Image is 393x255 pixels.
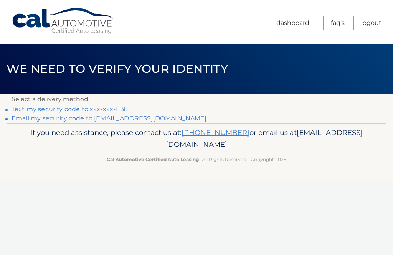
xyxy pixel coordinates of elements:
[361,16,381,30] a: Logout
[18,155,375,163] p: - All Rights Reserved - Copyright 2025
[18,127,375,151] p: If you need assistance, please contact us at: or email us at
[12,105,128,113] a: Text my security code to xxx-xxx-1138
[107,156,199,162] strong: Cal Automotive Certified Auto Leasing
[276,16,309,30] a: Dashboard
[12,115,207,122] a: Email my security code to [EMAIL_ADDRESS][DOMAIN_NAME]
[331,16,345,30] a: FAQ's
[7,62,228,76] span: We need to verify your identity
[12,8,115,35] a: Cal Automotive
[182,128,249,137] a: [PHONE_NUMBER]
[12,94,381,105] p: Select a delivery method:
